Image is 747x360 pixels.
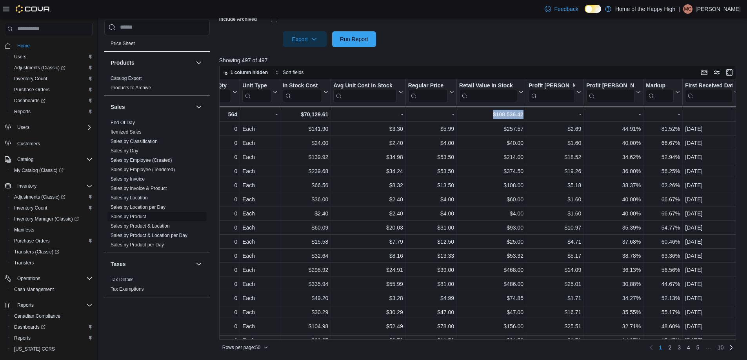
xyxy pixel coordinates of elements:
[8,333,96,344] button: Reports
[2,273,96,284] button: Operations
[11,344,93,354] span: Washington CCRS
[14,300,37,310] button: Reports
[2,122,96,133] button: Users
[11,236,93,246] span: Purchase Orders
[272,68,307,77] button: Sort fields
[646,209,680,218] div: 66.67%
[14,109,31,115] span: Reports
[111,148,138,154] span: Sales by Day
[11,344,58,354] a: [US_STATE] CCRS
[459,138,523,148] div: $40.00
[111,186,167,191] a: Sales by Invoice & Product
[529,82,581,102] button: Profit [PERSON_NAME] ($)
[11,333,34,343] a: Reports
[529,181,581,190] div: $5.18
[14,155,36,164] button: Catalog
[8,203,96,213] button: Inventory Count
[14,76,47,82] span: Inventory Count
[333,82,396,102] div: Avg Unit Cost In Stock
[111,103,125,111] h3: Sales
[586,152,641,162] div: 34.62%
[408,166,454,176] div: $53.50
[283,152,328,162] div: $139.92
[111,213,146,220] span: Sales by Product
[283,124,328,134] div: $141.90
[242,223,278,232] div: Each
[333,209,403,218] div: $2.40
[11,203,93,213] span: Inventory Count
[685,82,732,102] div: First Received Date
[111,157,172,163] span: Sales by Employee (Created)
[111,195,148,201] span: Sales by Location
[11,333,93,343] span: Reports
[685,209,739,218] div: [DATE]
[646,181,680,190] div: 62.26%
[529,138,581,148] div: $1.60
[542,1,581,17] a: Feedback
[192,152,237,162] div: 0
[8,246,96,257] a: Transfers (Classic)
[14,139,43,148] a: Customers
[685,138,739,148] div: [DATE]
[104,118,210,253] div: Sales
[14,274,93,283] span: Operations
[283,223,328,232] div: $60.09
[8,51,96,62] button: Users
[714,341,727,354] a: Page 10 of 10
[219,16,257,22] label: Include Archived
[11,52,93,62] span: Users
[111,176,145,182] span: Sales by Invoice
[529,209,581,218] div: $1.60
[111,167,175,172] a: Sales by Employee (Tendered)
[11,63,93,72] span: Adjustments (Classic)
[194,259,204,269] button: Taxes
[459,152,523,162] div: $214.00
[683,4,692,14] div: Megan Charlesworth
[111,59,134,67] h3: Products
[14,238,50,244] span: Purchase Orders
[242,195,278,204] div: Each
[16,5,51,13] img: Cova
[242,181,278,190] div: Each
[8,165,96,176] a: My Catalog (Classic)
[17,183,36,189] span: Inventory
[111,119,135,126] span: End Of Day
[668,344,671,351] span: 2
[14,87,50,93] span: Purchase Orders
[11,285,57,294] a: Cash Management
[408,82,454,102] button: Regular Price
[8,284,96,295] button: Cash Management
[14,346,55,352] span: [US_STATE] CCRS
[111,223,170,229] a: Sales by Product & Location
[665,341,674,354] a: Page 2 of 10
[408,209,454,218] div: $4.00
[242,110,278,119] div: -
[586,124,641,134] div: 44.91%
[14,335,31,341] span: Reports
[219,56,742,64] p: Showing 497 of 497
[685,166,739,176] div: [DATE]
[529,152,581,162] div: $18.52
[586,138,641,148] div: 40.00%
[17,302,34,308] span: Reports
[14,155,93,164] span: Catalog
[529,110,581,119] div: -
[11,63,69,72] a: Adjustments (Classic)
[586,82,641,102] button: Profit [PERSON_NAME] (%)
[14,194,65,200] span: Adjustments (Classic)
[17,43,30,49] span: Home
[11,311,64,321] a: Canadian Compliance
[111,59,193,67] button: Products
[242,82,271,90] div: Unit Type
[8,73,96,84] button: Inventory Count
[111,204,165,210] span: Sales by Location per Day
[2,137,96,149] button: Customers
[287,31,322,47] span: Export
[459,82,523,102] button: Retail Value In Stock
[192,82,231,102] div: On Order Qty
[111,260,193,268] button: Taxes
[111,138,158,145] span: Sales by Classification
[14,324,45,330] span: Dashboards
[11,107,34,116] a: Reports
